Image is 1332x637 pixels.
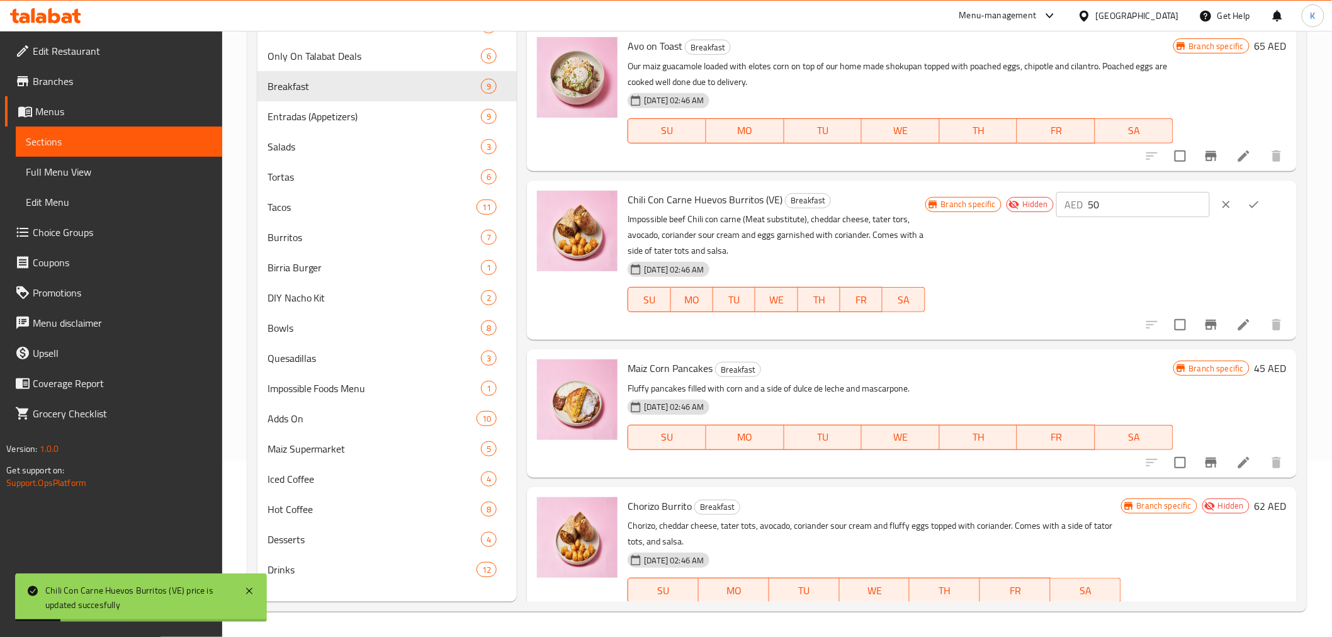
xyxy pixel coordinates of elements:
[26,164,212,179] span: Full Menu View
[482,50,496,62] span: 6
[1236,455,1251,470] a: Edit menu item
[481,351,497,366] div: items
[784,118,862,144] button: TU
[1022,121,1090,140] span: FR
[268,320,482,335] span: Bowls
[537,359,618,440] img: Maiz Corn Pancakes
[706,425,784,450] button: MO
[26,194,212,210] span: Edit Menu
[481,381,497,396] div: items
[695,500,740,514] span: Breakfast
[985,582,1046,600] span: FR
[268,48,482,64] span: Only On Talabat Deals
[33,315,212,330] span: Menu disclaimer
[257,71,517,101] div: Breakfast9
[268,139,482,154] span: Salads
[257,343,517,373] div: Quesadillas3
[257,101,517,132] div: Entradas (Appetizers)9
[862,425,940,450] button: WE
[257,524,517,555] div: Desserts4
[1196,310,1226,340] button: Branch-specific-item
[5,308,222,338] a: Menu disclaimer
[268,200,477,215] span: Tacos
[482,111,496,123] span: 9
[676,291,708,309] span: MO
[482,534,496,546] span: 4
[268,411,477,426] span: Adds On
[268,79,482,94] span: Breakfast
[1017,425,1095,450] button: FR
[803,291,835,309] span: TH
[5,66,222,96] a: Branches
[268,260,482,275] span: Birria Burger
[33,255,212,270] span: Coupons
[789,428,857,446] span: TU
[482,81,496,93] span: 9
[268,351,482,366] span: Quesadillas
[685,40,731,55] div: Breakfast
[33,43,212,59] span: Edit Restaurant
[268,230,482,245] span: Burritos
[481,532,497,547] div: items
[268,169,482,184] span: Tortas
[628,578,699,603] button: SU
[1132,500,1197,512] span: Branch specific
[959,8,1037,23] div: Menu-management
[1261,448,1292,478] button: delete
[268,502,482,517] div: Hot Coffee
[628,287,670,312] button: SU
[910,578,980,603] button: TH
[628,518,1120,550] p: Chorizo, cheddar cheese, tater tots, avocado, coriander sour cream and fluffy eggs topped with co...
[257,494,517,524] div: Hot Coffee8
[883,287,925,312] button: SA
[482,352,496,364] span: 3
[33,406,212,421] span: Grocery Checklist
[5,398,222,429] a: Grocery Checklist
[713,287,755,312] button: TU
[845,291,878,309] span: FR
[888,291,920,309] span: SA
[945,428,1013,446] span: TH
[481,502,497,517] div: items
[257,132,517,162] div: Salads3
[628,59,1173,90] p: Our maiz guacamole loaded with elotes corn on top of our home made shokupan topped with poached e...
[711,121,779,140] span: MO
[845,582,905,600] span: WE
[706,118,784,144] button: MO
[5,96,222,127] a: Menus
[633,121,701,140] span: SU
[5,278,222,308] a: Promotions
[477,413,496,425] span: 10
[35,104,212,119] span: Menus
[268,290,482,305] span: DIY Nacho Kit
[945,121,1013,140] span: TH
[257,162,517,192] div: Tortas6
[33,74,212,89] span: Branches
[268,471,482,487] span: Iced Coffee
[481,79,497,94] div: items
[1065,197,1083,212] p: AED
[1261,141,1292,171] button: delete
[257,403,517,434] div: Adds On10
[774,582,835,600] span: TU
[482,171,496,183] span: 6
[628,37,682,55] span: Avo on Toast
[718,291,750,309] span: TU
[257,373,517,403] div: Impossible Foods Menu1
[633,291,665,309] span: SU
[711,428,779,446] span: MO
[268,381,482,396] span: Impossible Foods Menu
[477,201,496,213] span: 11
[1088,192,1210,217] input: Please enter price
[639,401,709,413] span: [DATE] 02:46 AM
[699,578,769,603] button: MO
[33,376,212,391] span: Coverage Report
